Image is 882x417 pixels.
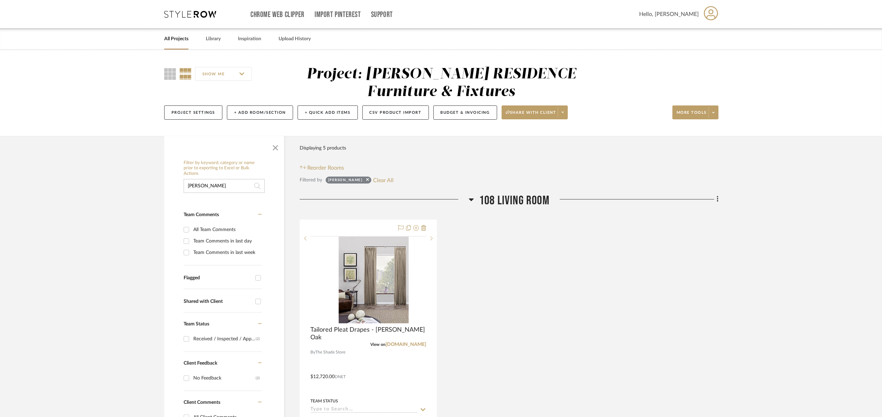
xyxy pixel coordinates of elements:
[370,342,386,347] span: View on
[298,105,358,120] button: + Quick Add Items
[193,224,260,235] div: All Team Comments
[184,299,252,305] div: Shared with Client
[371,12,393,18] a: Support
[279,34,311,44] a: Upload History
[300,141,346,155] div: Displaying 5 products
[315,12,361,18] a: Import Pinterest
[184,275,252,281] div: Flagged
[315,349,345,356] span: The Shade Store
[310,326,426,341] span: Tailored Pleat Drapes - [PERSON_NAME] Oak
[502,105,568,119] button: Share with client
[227,105,293,120] button: + Add Room/Section
[506,110,556,120] span: Share with client
[184,179,265,193] input: Search within 5 results
[328,178,363,185] div: [PERSON_NAME]
[193,373,256,384] div: No Feedback
[184,400,220,405] span: Client Comments
[386,342,426,347] a: [DOMAIN_NAME]
[672,105,718,119] button: More tools
[184,212,219,217] span: Team Comments
[479,193,549,208] span: 108 Living Room
[206,34,221,44] a: Library
[310,407,418,413] input: Type to Search…
[308,164,344,172] span: Reorder Rooms
[677,110,707,120] span: More tools
[256,373,260,384] div: (2)
[311,236,436,324] div: 0
[184,361,217,366] span: Client Feedback
[193,236,260,247] div: Team Comments in last day
[268,139,282,153] button: Close
[184,160,265,177] h6: Filter by keyword, category or name prior to exporting to Excel or Bulk Actions
[193,333,256,344] div: Received / Inspected / Approved
[300,176,322,184] div: Filtered by
[164,34,188,44] a: All Projects
[193,247,260,258] div: Team Comments in last week
[250,12,305,18] a: Chrome Web Clipper
[373,176,394,185] button: Clear All
[433,105,497,120] button: Budget & Invoicing
[164,105,222,120] button: Project Settings
[184,322,209,326] span: Team Status
[362,105,429,120] button: CSV Product Import
[310,398,338,404] div: Team Status
[300,164,344,172] button: Reorder Rooms
[310,349,315,356] span: By
[639,10,699,18] span: Hello, [PERSON_NAME]
[238,34,261,44] a: Inspiration
[307,67,576,99] div: Project: [PERSON_NAME] RESIDENCE Furniture & Fixtures
[256,333,260,344] div: (2)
